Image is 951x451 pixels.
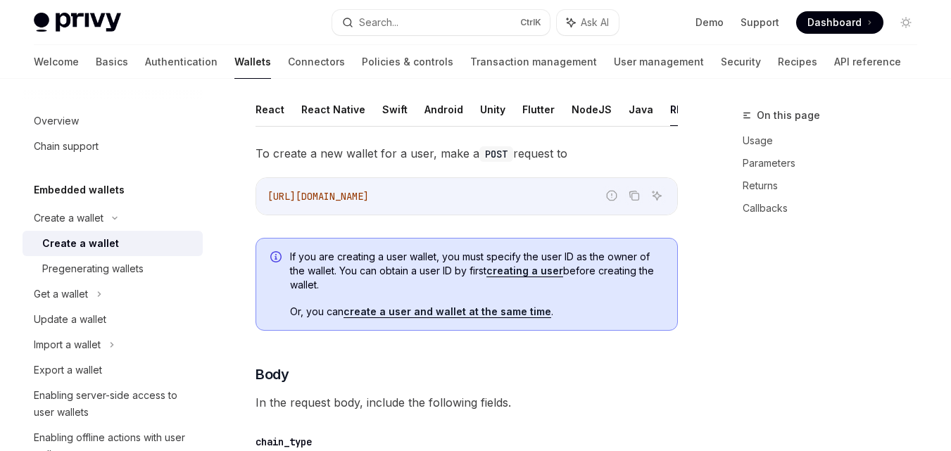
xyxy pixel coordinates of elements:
[256,435,312,449] div: chain_type
[96,45,128,79] a: Basics
[270,251,284,265] svg: Info
[581,15,609,30] span: Ask AI
[778,45,817,79] a: Recipes
[42,235,119,252] div: Create a wallet
[807,15,862,30] span: Dashboard
[895,11,917,34] button: Toggle dark mode
[34,362,102,379] div: Export a wallet
[382,93,408,126] button: Swift
[648,186,666,205] button: Ask AI
[522,93,555,126] button: Flutter
[34,311,106,328] div: Update a wallet
[741,15,779,30] a: Support
[743,152,928,174] a: Parameters
[267,190,369,203] span: [URL][DOMAIN_NAME]
[670,93,714,126] button: REST API
[743,197,928,220] a: Callbacks
[23,307,203,332] a: Update a wallet
[721,45,761,79] a: Security
[145,45,218,79] a: Authentication
[743,129,928,152] a: Usage
[256,93,284,126] button: React
[572,93,612,126] button: NodeJS
[256,144,678,163] span: To create a new wallet for a user, make a request to
[34,387,194,421] div: Enabling server-side access to user wallets
[557,10,619,35] button: Ask AI
[486,265,563,277] a: creating a user
[34,336,101,353] div: Import a wallet
[34,13,121,32] img: light logo
[629,93,653,126] button: Java
[34,45,79,79] a: Welcome
[290,305,663,319] span: Or, you can .
[695,15,724,30] a: Demo
[479,146,513,162] code: POST
[520,17,541,28] span: Ctrl K
[23,231,203,256] a: Create a wallet
[23,357,203,383] a: Export a wallet
[614,45,704,79] a: User management
[23,383,203,425] a: Enabling server-side access to user wallets
[23,256,203,281] a: Pregenerating wallets
[359,14,398,31] div: Search...
[362,45,453,79] a: Policies & controls
[332,10,550,35] button: Search...CtrlK
[34,113,79,129] div: Overview
[34,286,88,303] div: Get a wallet
[834,45,901,79] a: API reference
[256,364,289,384] span: Body
[34,210,103,227] div: Create a wallet
[23,108,203,134] a: Overview
[344,305,551,318] a: create a user and wallet at the same time
[625,186,643,205] button: Copy the contents from the code block
[796,11,883,34] a: Dashboard
[288,45,345,79] a: Connectors
[743,174,928,197] a: Returns
[480,93,505,126] button: Unity
[603,186,621,205] button: Report incorrect code
[470,45,597,79] a: Transaction management
[34,182,125,198] h5: Embedded wallets
[34,138,99,155] div: Chain support
[757,107,820,124] span: On this page
[290,250,663,292] span: If you are creating a user wallet, you must specify the user ID as the owner of the wallet. You c...
[42,260,144,277] div: Pregenerating wallets
[256,393,678,412] span: In the request body, include the following fields.
[424,93,463,126] button: Android
[301,93,365,126] button: React Native
[23,134,203,159] a: Chain support
[234,45,271,79] a: Wallets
